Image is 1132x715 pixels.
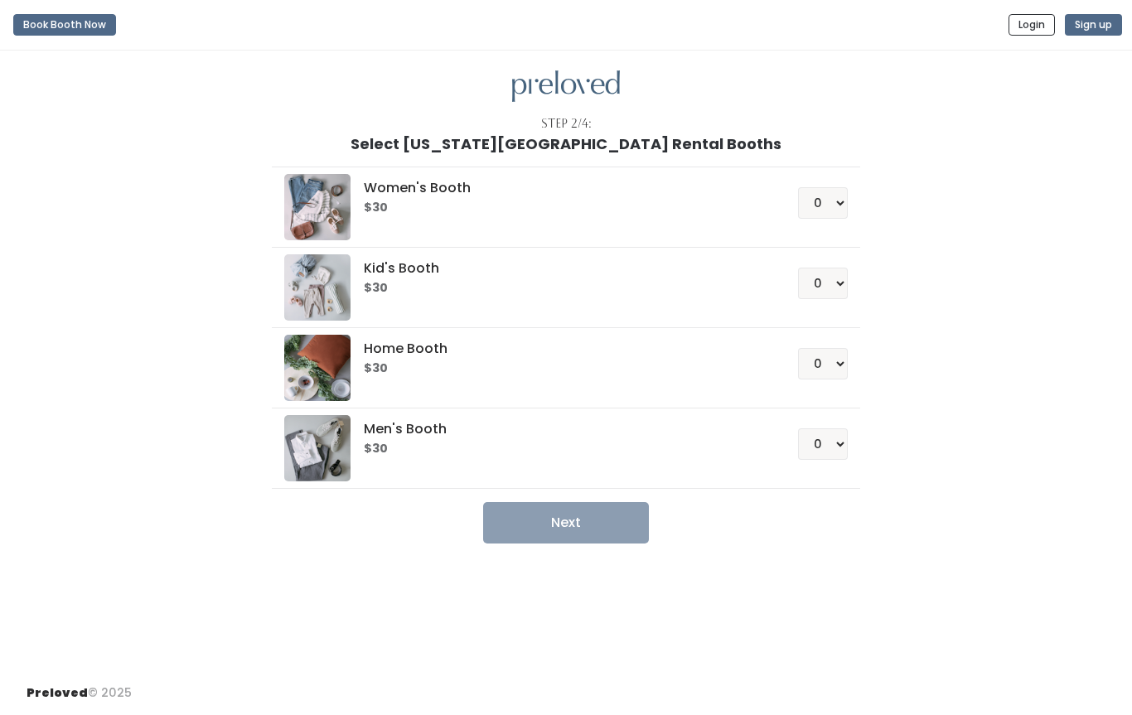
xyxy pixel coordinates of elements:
span: Preloved [27,684,88,701]
img: preloved logo [284,174,351,240]
h6: $30 [364,442,757,456]
h5: Women's Booth [364,181,757,196]
button: Sign up [1065,14,1122,36]
h1: Select [US_STATE][GEOGRAPHIC_DATA] Rental Booths [351,136,781,152]
h5: Men's Booth [364,422,757,437]
div: © 2025 [27,671,132,702]
button: Login [1009,14,1055,36]
button: Next [483,502,649,543]
h6: $30 [364,282,757,295]
a: Book Booth Now [13,7,116,43]
h5: Kid's Booth [364,261,757,276]
h6: $30 [364,362,757,375]
button: Book Booth Now [13,14,116,36]
img: preloved logo [284,254,351,321]
h6: $30 [364,201,757,215]
h5: Home Booth [364,341,757,356]
div: Step 2/4: [541,115,592,133]
img: preloved logo [284,335,351,401]
img: preloved logo [512,70,620,103]
img: preloved logo [284,415,351,481]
